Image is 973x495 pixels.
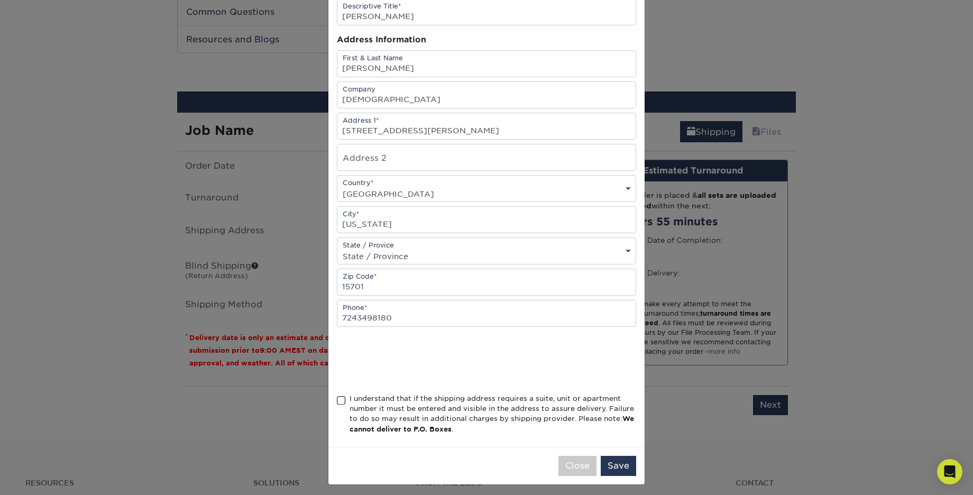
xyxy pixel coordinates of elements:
button: Close [558,456,596,476]
div: Address Information [337,34,636,46]
iframe: reCAPTCHA [337,340,498,381]
b: We cannot deliver to P.O. Boxes [350,415,634,433]
button: Save [601,456,636,476]
div: I understand that if the shipping address requires a suite, unit or apartment number it must be e... [350,393,636,435]
div: Open Intercom Messenger [937,459,962,484]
